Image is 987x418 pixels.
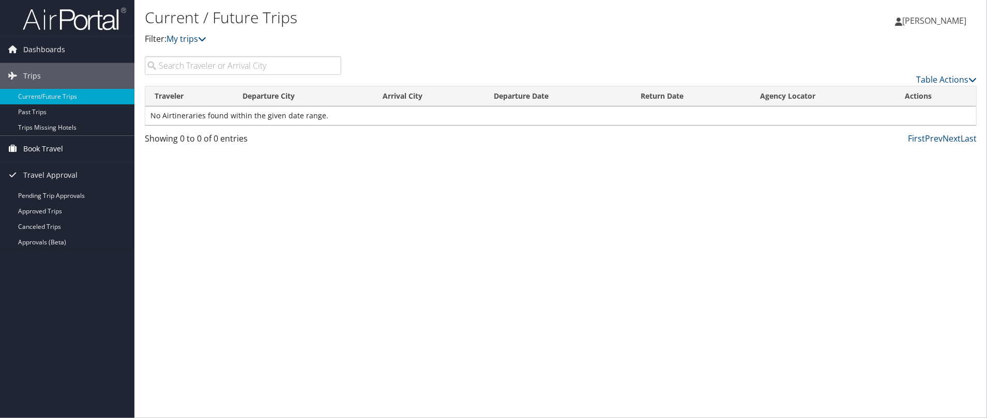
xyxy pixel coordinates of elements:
[166,33,206,44] a: My trips
[23,136,63,162] span: Book Travel
[23,63,41,89] span: Trips
[895,86,976,106] th: Actions
[751,86,895,106] th: Agency Locator: activate to sort column ascending
[902,15,966,26] span: [PERSON_NAME]
[961,133,977,144] a: Last
[916,74,977,85] a: Table Actions
[895,5,977,36] a: [PERSON_NAME]
[632,86,751,106] th: Return Date: activate to sort column ascending
[233,86,373,106] th: Departure City: activate to sort column ascending
[23,162,78,188] span: Travel Approval
[145,106,976,125] td: No Airtineraries found within the given date range.
[484,86,632,106] th: Departure Date: activate to sort column descending
[908,133,925,144] a: First
[373,86,484,106] th: Arrival City: activate to sort column ascending
[145,7,700,28] h1: Current / Future Trips
[145,132,341,150] div: Showing 0 to 0 of 0 entries
[145,56,341,75] input: Search Traveler or Arrival City
[145,33,700,46] p: Filter:
[23,37,65,63] span: Dashboards
[943,133,961,144] a: Next
[925,133,943,144] a: Prev
[145,86,233,106] th: Traveler: activate to sort column ascending
[23,7,126,31] img: airportal-logo.png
